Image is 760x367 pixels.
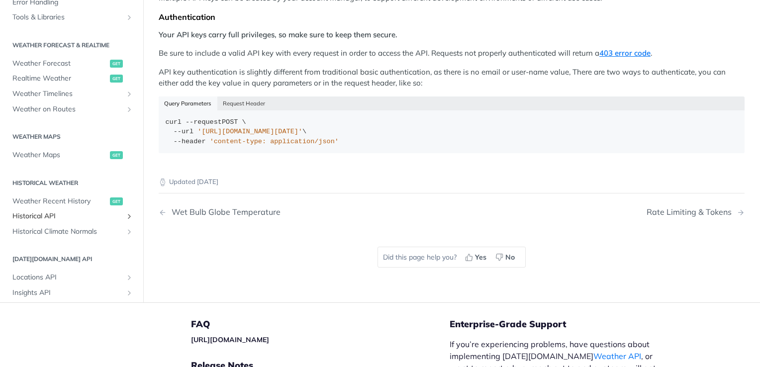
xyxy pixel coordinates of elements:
span: Yes [475,252,486,263]
a: Previous Page: Wet Bulb Globe Temperature [159,207,410,217]
div: Did this page help you? [378,247,526,268]
a: Next Page: Rate Limiting & Tokens [647,207,745,217]
button: Yes [462,250,492,265]
span: get [110,152,123,160]
a: Locations APIShow subpages for Locations API [7,271,136,285]
a: Alerts APIShow subpages for Alerts API [7,301,136,316]
span: Weather Timelines [12,89,123,99]
p: Updated [DATE] [159,177,745,187]
div: POST \ \ [166,117,738,147]
button: Show subpages for Weather on Routes [125,105,133,113]
span: Tools & Libraries [12,13,123,23]
div: Wet Bulb Globe Temperature [167,207,281,217]
span: Historical Climate Normals [12,227,123,237]
a: Weather TimelinesShow subpages for Weather Timelines [7,87,136,101]
div: Rate Limiting & Tokens [647,207,737,217]
span: get [110,197,123,205]
button: Show subpages for Historical API [125,213,133,221]
button: Show subpages for Tools & Libraries [125,14,133,22]
h5: Enterprise-Grade Support [450,318,682,330]
span: curl [166,118,182,126]
a: Tools & LibrariesShow subpages for Tools & Libraries [7,10,136,25]
button: Show subpages for Historical Climate Normals [125,228,133,236]
a: Historical APIShow subpages for Historical API [7,209,136,224]
h2: Weather Maps [7,133,136,142]
h5: FAQ [191,318,450,330]
a: [URL][DOMAIN_NAME] [191,335,269,344]
a: Weather API [593,351,641,361]
button: Show subpages for Weather Timelines [125,90,133,98]
button: Show subpages for Insights API [125,289,133,297]
span: Insights API [12,288,123,298]
button: No [492,250,520,265]
span: --request [186,118,222,126]
span: --url [174,128,194,135]
span: Weather on Routes [12,104,123,114]
span: Realtime Weather [12,74,107,84]
span: --header [174,138,206,145]
a: Historical Climate NormalsShow subpages for Historical Climate Normals [7,224,136,239]
p: Be sure to include a valid API key with every request in order to access the API. Requests not pr... [159,48,745,59]
a: Realtime Weatherget [7,72,136,87]
span: Locations API [12,273,123,283]
strong: Your API keys carry full privileges, so make sure to keep them secure. [159,30,397,39]
a: Weather on RoutesShow subpages for Weather on Routes [7,102,136,117]
a: Weather Forecastget [7,56,136,71]
button: Request Header [217,96,271,110]
div: Authentication [159,12,745,22]
span: get [110,60,123,68]
span: 'content-type: application/json' [210,138,339,145]
span: Weather Recent History [12,196,107,206]
span: '[URL][DOMAIN_NAME][DATE]' [197,128,302,135]
p: API key authentication is slightly different from traditional basic authentication, as there is n... [159,67,745,89]
span: Weather Forecast [12,59,107,69]
a: 403 error code [599,48,651,58]
a: Weather Mapsget [7,148,136,163]
nav: Pagination Controls [159,197,745,227]
span: get [110,75,123,83]
span: Weather Maps [12,151,107,161]
h2: Weather Forecast & realtime [7,41,136,50]
a: Insights APIShow subpages for Insights API [7,285,136,300]
button: Show subpages for Locations API [125,274,133,282]
span: No [505,252,515,263]
a: Weather Recent Historyget [7,194,136,209]
h2: [DATE][DOMAIN_NAME] API [7,255,136,264]
span: Historical API [12,212,123,222]
h2: Historical Weather [7,179,136,187]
